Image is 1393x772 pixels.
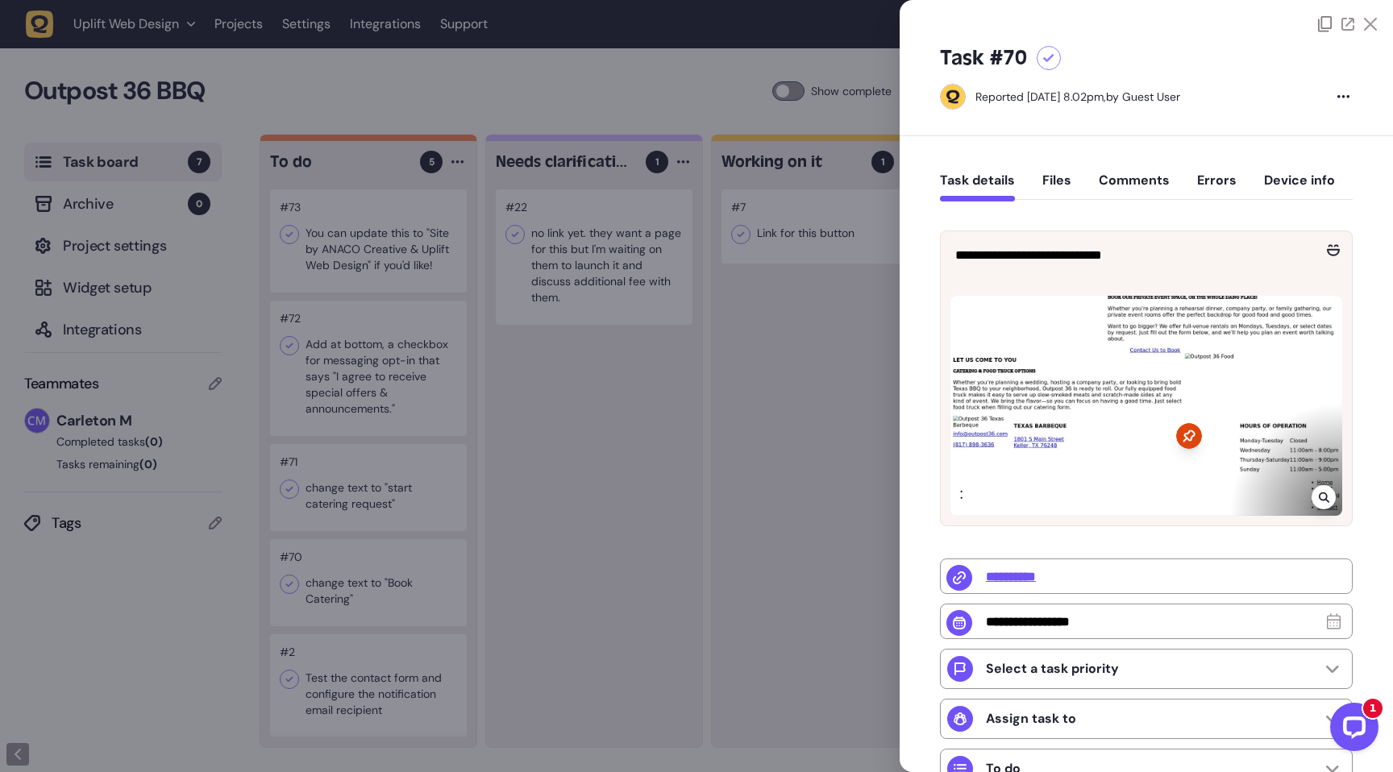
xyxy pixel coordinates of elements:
[941,85,965,109] img: Guest User
[1099,172,1170,201] button: Comments
[1042,172,1071,201] button: Files
[986,661,1119,677] p: Select a task priority
[975,89,1106,104] div: Reported [DATE] 8.02pm,
[940,45,1027,71] h5: Task #70
[1264,172,1335,201] button: Device info
[1317,696,1385,764] iframe: LiveChat chat widget
[986,711,1076,727] p: Assign task to
[940,172,1015,201] button: Task details
[975,89,1180,105] div: by Guest User
[1197,172,1237,201] button: Errors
